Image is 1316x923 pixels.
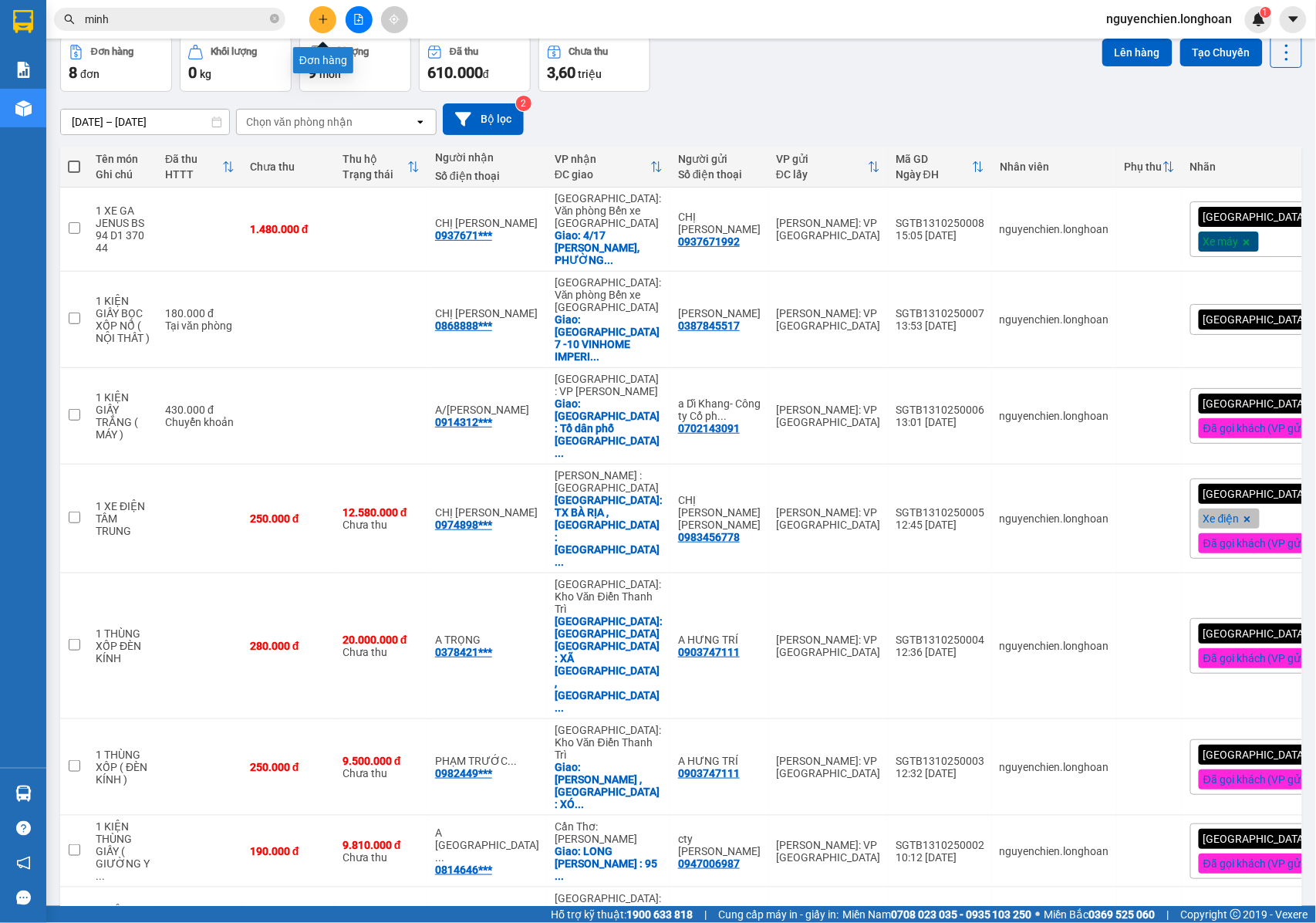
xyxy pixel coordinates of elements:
span: close-circle [270,14,279,23]
div: 190.000 đ [250,845,327,857]
div: 1 KIỆN THÙNG GIẤY ( GIƯỜNG Y TẾ KÉO ) [96,820,150,882]
input: Select a date range. [61,110,229,134]
div: VP nhận [555,153,650,165]
th: Toggle SortBy [547,147,670,188]
div: Số điện thoại [678,168,761,181]
div: 12:45 [DATE] [896,519,984,531]
span: Đã gọi khách (VP gửi) [1203,773,1308,786]
span: ... [575,798,584,810]
span: message [16,891,31,905]
div: Giao: TX BÀ RỊA , VŨNG TÀU : Hương Lộ 2 _tổ 5 _ấp Nam_ xã Hòa Long_ thành phố Bà Rịa _tỉnh Bà Rịa... [555,494,663,568]
div: 15:05 [DATE] [896,229,984,242]
div: A THÁI ĐÔNG SƠN [435,827,539,864]
button: Bộ lọc [443,103,524,135]
div: Trạng thái [342,168,407,181]
div: ĐC giao [555,168,650,181]
span: search [64,14,75,25]
span: triệu [578,68,602,80]
span: ... [717,410,727,422]
span: 8 [69,63,77,82]
div: Tại văn phòng [165,319,235,332]
div: Ngày ĐH [896,168,972,181]
div: A HƯNG TRÍ [678,755,761,767]
img: warehouse-icon [15,100,32,117]
th: Toggle SortBy [335,147,427,188]
span: kg [200,68,211,80]
th: Toggle SortBy [1117,147,1183,188]
span: 3,60 [547,63,575,82]
span: Đã gọi khách (VP gửi) [1203,421,1308,435]
div: 1 XE ĐIỆN TẦM TRUNG [96,500,150,537]
div: ANH MINH [678,307,761,319]
div: [PERSON_NAME]: VP [GEOGRAPHIC_DATA] [776,634,880,658]
span: Miền Nam [842,906,1032,923]
div: Chưa thu [342,755,420,779]
th: Toggle SortBy [768,147,888,188]
span: ... [604,254,613,266]
sup: 2 [516,96,531,111]
span: 9 [308,63,316,82]
strong: BIÊN NHẬN VẬN CHUYỂN BẢO AN EXPRESS [34,22,258,58]
div: 250.000 đ [250,761,327,773]
div: Giao: 4/17 THÍCH TRÍ HẢI, PHƯỜNG LÊ CHÂN , HẢI PHÒNG [555,229,663,266]
button: caret-down [1280,6,1307,33]
div: Mã GD [896,153,972,165]
div: [GEOGRAPHIC_DATA]: Văn phòng Bến xe [GEOGRAPHIC_DATA] [555,192,663,229]
span: Đã gọi khách (VP gửi) [1203,651,1308,665]
div: ĐC lấy [776,168,868,181]
div: Chuyển khoản [165,416,235,428]
img: icon-new-feature [1252,12,1266,26]
div: 1 THÙNG XỐP ( ĐÈN KÍNH ) [96,749,150,786]
div: SGTB1310250003 [896,755,984,767]
span: ... [555,870,564,882]
div: 1 KIỆN GIẤY BỌC XỐP NỔ ( NỘI THẤT ) [96,295,150,344]
div: Giao: TX PHÚ THỌ : XÃ VĂN LANG , TX PHÚ THỌ , TỈNH PHÚ THỌ [555,615,663,714]
th: Toggle SortBy [157,147,242,188]
span: 1 [1263,7,1268,18]
div: SGTB1310250006 [896,404,984,416]
button: Số lượng9món [299,36,411,92]
div: CHỊ Lê Thụy Diệp Uyên [678,494,761,531]
div: HTTT [165,168,222,181]
div: 0387845517 [678,319,740,332]
input: Tìm tên, số ĐT hoặc mã đơn [85,11,267,28]
button: Tạo Chuyến [1180,39,1263,66]
div: 0903747111 [678,767,740,779]
div: 250.000 đ [250,512,327,525]
div: 0702143091 [678,422,740,434]
th: Toggle SortBy [888,147,992,188]
button: Chưa thu3,60 triệu [538,36,650,92]
div: 13:53 [DATE] [896,319,984,332]
div: CHỊ CHI [678,211,761,235]
span: món [319,68,341,80]
div: CHỊ LINH [435,506,539,519]
div: nguyenchien.longhoan [1000,845,1109,857]
div: SGTB1310250007 [896,307,984,319]
div: SGTB1310250004 [896,634,984,646]
div: [PERSON_NAME]: VP [GEOGRAPHIC_DATA] [776,217,880,242]
strong: 0708 023 035 - 0935 103 250 [891,908,1032,921]
img: solution-icon [15,62,32,78]
div: SGTB1310250005 [896,506,984,519]
div: 1 XE GA JENUS BS 94 D1 370 44 [96,205,150,254]
span: 610.000 [427,63,483,82]
div: Chưa thu [250,161,327,173]
div: 13:01 [DATE] [896,416,984,428]
button: Đã thu610.000đ [419,36,531,92]
div: Thu hộ [342,153,407,165]
div: 9.500.000 đ [342,755,420,767]
div: SGTB1310250008 [896,217,984,229]
div: Nhân viên [1000,161,1109,173]
div: 430.000 đ [165,404,235,416]
div: CHỊ TRANG [435,307,539,319]
span: Miền Bắc [1044,906,1156,923]
span: ... [435,851,444,864]
span: aim [389,14,400,25]
div: A TRỌNG [435,634,539,646]
span: Đã gọi khách (VP gửi) [1203,536,1308,550]
div: [PERSON_NAME]: VP [GEOGRAPHIC_DATA] [776,755,880,779]
div: cty bảo minh [678,833,761,857]
div: 0903747111 [678,646,740,658]
div: Giao: LONG HỒ VĨNH LONG : 95 THANH MỸ 2, THANH ĐỨC , LONG HỒ , VĨNH LONG [555,845,663,882]
span: | [1167,906,1169,923]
